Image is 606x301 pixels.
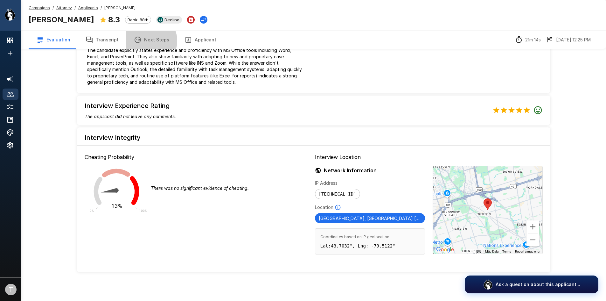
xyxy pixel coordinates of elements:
text: 0% [89,209,94,212]
span: [TECHNICAL_ID] [315,191,360,197]
img: ukg_logo.jpeg [157,17,163,23]
button: Evaluation [29,31,78,49]
button: Zoom out [526,233,539,246]
span: / [101,5,102,11]
p: 21m 14s [525,37,541,43]
p: Location [315,204,333,211]
button: Applicant [177,31,224,49]
span: Decline [162,17,182,22]
b: 8.3 [108,15,120,24]
p: The candidate explicitly states experience and proficiency with MS Office tools including Word, E... [87,47,303,85]
p: Interview Location [315,153,543,161]
i: The applicant did not leave any comments. [85,114,176,119]
u: Applicants [78,5,98,10]
h6: Interview Experience Rating [85,101,176,111]
text: 13% [111,203,122,209]
i: There was no significant evidence of cheating. [151,185,249,191]
button: Next Steps [126,31,177,49]
button: Map Data [485,249,498,254]
h6: Network Information [315,166,425,175]
h6: Interview Integrity [77,133,550,143]
span: [GEOGRAPHIC_DATA], [GEOGRAPHIC_DATA] [GEOGRAPHIC_DATA] [315,216,425,221]
u: Campaigns [29,5,50,10]
img: Google [435,246,456,254]
text: 100% [139,209,147,212]
p: Cheating Probability [85,153,312,161]
div: The time between starting and completing the interview [515,36,541,44]
div: View profile in UKG [156,16,182,24]
a: Open this area in Google Maps (opens a new window) [435,246,456,254]
button: Change Stage [200,16,207,24]
p: Lat: 43.7032 °, Lng: -79.5122 ° [320,243,420,249]
button: Zoom in [526,220,539,233]
span: [PERSON_NAME] [104,5,136,11]
u: Attorney [56,5,72,10]
span: / [74,5,76,11]
button: Keyboard shortcuts [477,249,481,254]
button: Transcript [78,31,126,49]
div: The date and time when the interview was completed [546,36,591,44]
span: Coordinates based on IP geolocation [320,234,420,240]
p: IP Address [315,180,425,186]
img: logo_glasses@2x.png [483,279,493,290]
a: Report a map error [515,250,540,253]
p: Ask a question about this applicant... [496,281,580,288]
span: / [52,5,54,11]
svg: Based on IP Address and not guaranteed to be accurate [335,204,341,211]
button: Ask a question about this applicant... [465,276,598,293]
span: Rank: 88th [125,17,151,22]
button: Archive Applicant [187,16,195,24]
p: [DATE] 12:25 PM [556,37,591,43]
b: [PERSON_NAME] [29,15,94,24]
a: Terms (opens in new tab) [502,250,511,253]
